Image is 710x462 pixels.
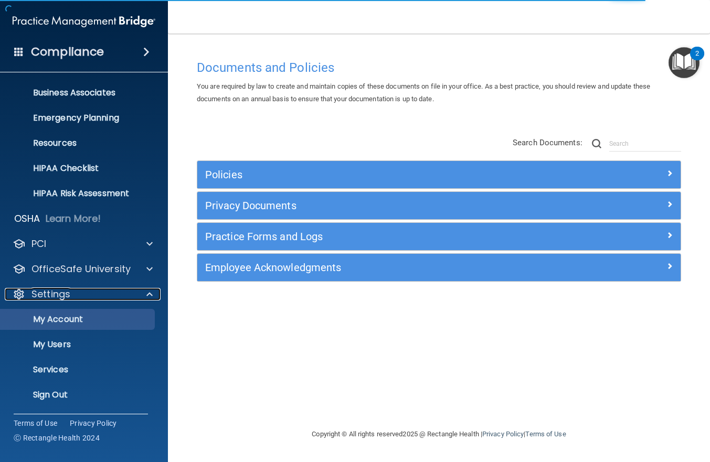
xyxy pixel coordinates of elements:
h5: Policies [205,169,552,180]
span: Ⓒ Rectangle Health 2024 [14,433,100,443]
p: My Users [7,339,150,350]
p: OfficeSafe University [31,263,131,275]
div: Copyright © All rights reserved 2025 @ Rectangle Health | | [248,417,631,451]
a: PCI [13,238,153,250]
p: Business Associates [7,88,150,98]
h5: Privacy Documents [205,200,552,211]
input: Search [609,136,681,152]
h4: Documents and Policies [197,61,681,74]
span: You are required by law to create and maintain copies of these documents on file in your office. ... [197,82,650,103]
img: ic-search.3b580494.png [592,139,601,148]
a: OfficeSafe University [13,263,153,275]
a: Terms of Use [525,430,566,438]
p: Settings [31,288,70,300]
p: OSHA [14,212,40,225]
a: Privacy Policy [482,430,524,438]
img: PMB logo [13,11,155,32]
a: Privacy Policy [70,418,117,428]
p: PCI [31,238,46,250]
p: Emergency Planning [7,113,150,123]
p: Resources [7,138,150,148]
a: Terms of Use [14,418,57,428]
button: Open Resource Center, 2 new notifications [669,47,700,78]
h5: Employee Acknowledgments [205,262,552,273]
p: Sign Out [7,390,150,400]
a: Privacy Documents [205,197,673,214]
p: Learn More! [46,212,101,225]
a: Policies [205,166,673,183]
p: Services [7,364,150,375]
a: Settings [13,288,153,300]
div: 2 [695,53,699,67]
p: HIPAA Risk Assessment [7,188,150,199]
p: My Account [7,314,150,325]
h5: Practice Forms and Logs [205,231,552,242]
p: HIPAA Checklist [7,163,150,174]
h4: Compliance [31,45,104,59]
a: Employee Acknowledgments [205,259,673,276]
span: Search Documents: [513,138,582,147]
a: Practice Forms and Logs [205,228,673,245]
